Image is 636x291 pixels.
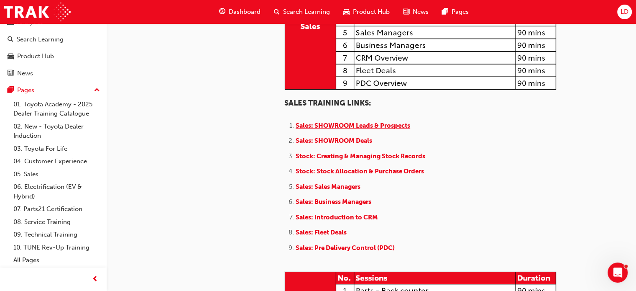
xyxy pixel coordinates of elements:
a: Product Hub [3,49,103,64]
a: Search Learning [3,32,103,47]
span: Pages [452,7,469,17]
span: up-icon [94,85,100,96]
div: News [17,69,33,78]
a: 03. Toyota For Life [10,142,103,155]
span: pages-icon [442,7,448,17]
iframe: Intercom live chat [608,263,628,283]
a: 09. Technical Training [10,228,103,241]
span: guage-icon [219,7,225,17]
span: car-icon [8,53,14,60]
a: 06. Electrification (EV & Hybrid) [10,180,103,203]
a: Sales: Introduction to CRM [296,214,380,221]
a: pages-iconPages [435,3,475,21]
a: All Pages [10,254,103,267]
span: Sales: Business Managers [296,198,371,206]
button: LD [617,5,632,19]
a: Sales: SHOWROOM Leads & Prospects [296,122,410,129]
a: News [3,66,103,81]
span: LD [621,7,628,17]
span: search-icon [274,7,280,17]
span: Dashboard [229,7,261,17]
a: Sales: SHOWROOM Deals [296,137,374,144]
span: news-icon [8,70,14,77]
button: Pages [3,82,103,98]
span: Sales: Sales Managers [296,183,360,191]
img: Trak [4,3,71,21]
a: news-iconNews [396,3,435,21]
span: search-icon [8,36,13,44]
a: car-iconProduct Hub [337,3,396,21]
a: Stock: Creating & Managing Stock Records [296,152,425,160]
a: 04. Customer Experience [10,155,103,168]
span: Search Learning [283,7,330,17]
span: news-icon [403,7,409,17]
a: Sales: Pre Delivery Control (PDC) [296,244,396,252]
span: Sales: SHOWROOM Deals [296,137,372,144]
a: Sales: Fleet Deals ​ [296,229,356,236]
span: pages-icon [8,87,14,94]
div: Product Hub [17,52,54,61]
div: Pages [17,85,34,95]
a: 02. New - Toyota Dealer Induction [10,120,103,142]
span: Sales: Pre Delivery Control (PDC) [296,244,395,252]
div: Search Learning [17,35,64,44]
a: guage-iconDashboard [212,3,267,21]
a: 10. TUNE Rev-Up Training [10,241,103,254]
a: Sales: Business Managers [296,198,373,206]
span: Product Hub [353,7,390,17]
span: prev-icon [92,274,98,285]
span: SALES TRAINING LINKS: [284,98,371,108]
a: 07. Parts21 Certification [10,203,103,216]
span: News [413,7,429,17]
a: 08. Service Training [10,216,103,229]
a: 01. Toyota Academy - 2025 Dealer Training Catalogue [10,98,103,120]
span: car-icon [343,7,350,17]
a: search-iconSearch Learning [267,3,337,21]
a: Stock: Stock Allocation & Purchase Orders [296,167,424,175]
a: 05. Sales [10,168,103,181]
span: Sales: Introduction to CRM [296,214,378,221]
a: Sales: Sales Managers [296,183,362,191]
